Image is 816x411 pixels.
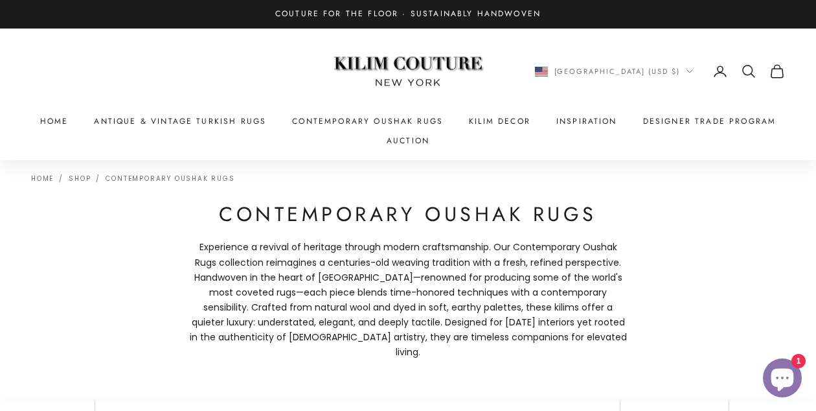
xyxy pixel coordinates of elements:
a: Antique & Vintage Turkish Rugs [94,115,266,128]
nav: Breadcrumb [31,173,235,182]
nav: Secondary navigation [535,64,786,79]
img: Logo of Kilim Couture New York [327,41,489,102]
a: Contemporary Oushak Rugs [106,174,234,183]
a: Home [40,115,69,128]
img: United States [535,67,548,76]
inbox-online-store-chat: Shopify online store chat [759,358,806,401]
a: Shop [69,174,91,183]
button: Change country or currency [535,65,694,77]
a: Auction [387,134,429,147]
a: Contemporary Oushak Rugs [292,115,443,128]
p: Experience a revival of heritage through modern craftsmanship. Our Contemporary Oushak Rugs colle... [188,240,628,360]
summary: Kilim Decor [469,115,530,128]
a: Inspiration [556,115,617,128]
a: Home [31,174,54,183]
span: [GEOGRAPHIC_DATA] (USD $) [554,65,681,77]
h1: Contemporary Oushak Rugs [188,202,628,228]
p: Couture for the Floor · Sustainably Handwoven [275,8,541,21]
nav: Primary navigation [31,115,785,148]
a: Designer Trade Program [643,115,776,128]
